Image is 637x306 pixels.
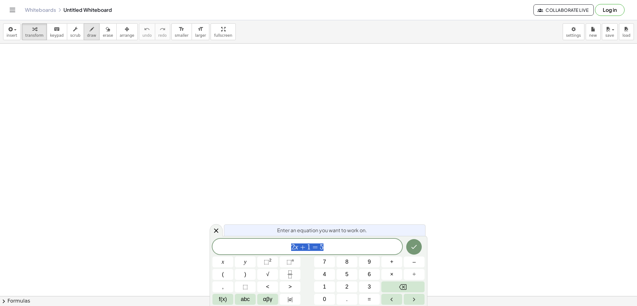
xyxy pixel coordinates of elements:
[295,243,298,251] var: x
[280,281,300,292] button: Greater than
[311,243,320,251] span: =
[320,243,323,251] span: 5
[7,5,17,15] button: Toggle navigation
[323,270,326,279] span: 4
[288,295,293,304] span: a
[359,281,380,292] button: 3
[291,243,295,251] span: 2
[266,270,269,279] span: √
[589,33,597,38] span: new
[198,26,203,33] i: format_size
[67,23,84,40] button: scrub
[314,269,335,280] button: 4
[25,33,44,38] span: transform
[211,23,235,40] button: fullscreen
[337,281,357,292] button: 2
[263,295,272,304] span: αβγ
[280,294,300,305] button: Absolute value
[622,33,630,38] span: load
[160,26,165,33] i: redo
[257,294,278,305] button: Greek alphabet
[103,33,113,38] span: erase
[25,7,56,13] a: Whiteboards
[345,283,348,291] span: 2
[337,294,357,305] button: .
[323,295,326,304] span: 0
[390,270,393,279] span: ×
[171,23,192,40] button: format_sizesmaller
[7,33,17,38] span: insert
[22,23,47,40] button: transform
[566,33,581,38] span: settings
[346,295,348,304] span: .
[3,23,21,40] button: insert
[563,23,584,40] button: settings
[214,33,232,38] span: fullscreen
[235,269,256,280] button: )
[368,295,371,304] span: =
[257,281,278,292] button: Less than
[158,33,167,38] span: redo
[602,23,618,40] button: save
[337,257,357,267] button: 8
[345,270,348,279] span: 5
[345,258,348,266] span: 8
[586,23,601,40] button: new
[219,295,227,304] span: f(x)
[381,257,402,267] button: Plus
[619,23,634,40] button: load
[280,269,300,280] button: Fraction
[605,33,614,38] span: save
[314,281,335,292] button: 1
[404,269,425,280] button: Divide
[288,296,289,302] span: |
[120,33,134,38] span: arrange
[359,294,380,305] button: Equals
[292,258,294,262] sup: n
[212,294,233,305] button: Functions
[337,269,357,280] button: 5
[222,258,224,266] span: x
[47,23,67,40] button: keyboardkeypad
[139,23,155,40] button: undoundo
[244,270,246,279] span: )
[235,257,256,267] button: y
[314,294,335,305] button: 0
[235,281,256,292] button: Placeholder
[84,23,100,40] button: draw
[235,294,256,305] button: Alphabet
[264,259,269,265] span: ⬚
[323,283,326,291] span: 1
[257,269,278,280] button: Square root
[314,257,335,267] button: 7
[277,227,367,234] span: Enter an equation you want to work on.
[222,270,224,279] span: (
[539,7,588,13] span: Collaborate Live
[116,23,138,40] button: arrange
[359,257,380,267] button: 9
[307,243,311,251] span: 1
[368,283,371,291] span: 3
[280,257,300,267] button: Superscript
[87,33,96,38] span: draw
[257,257,278,267] button: Squared
[99,23,116,40] button: erase
[195,33,206,38] span: larger
[291,296,293,302] span: |
[286,259,292,265] span: ⬚
[406,239,422,255] button: Done
[142,33,152,38] span: undo
[390,258,393,266] span: +
[70,33,81,38] span: scrub
[212,281,233,292] button: ,
[269,258,272,262] sup: 2
[155,23,170,40] button: redoredo
[404,294,425,305] button: Right arrow
[144,26,150,33] i: undo
[179,26,184,33] i: format_size
[222,283,224,291] span: ,
[192,23,209,40] button: format_sizelarger
[381,269,402,280] button: Times
[288,283,292,291] span: >
[368,270,371,279] span: 6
